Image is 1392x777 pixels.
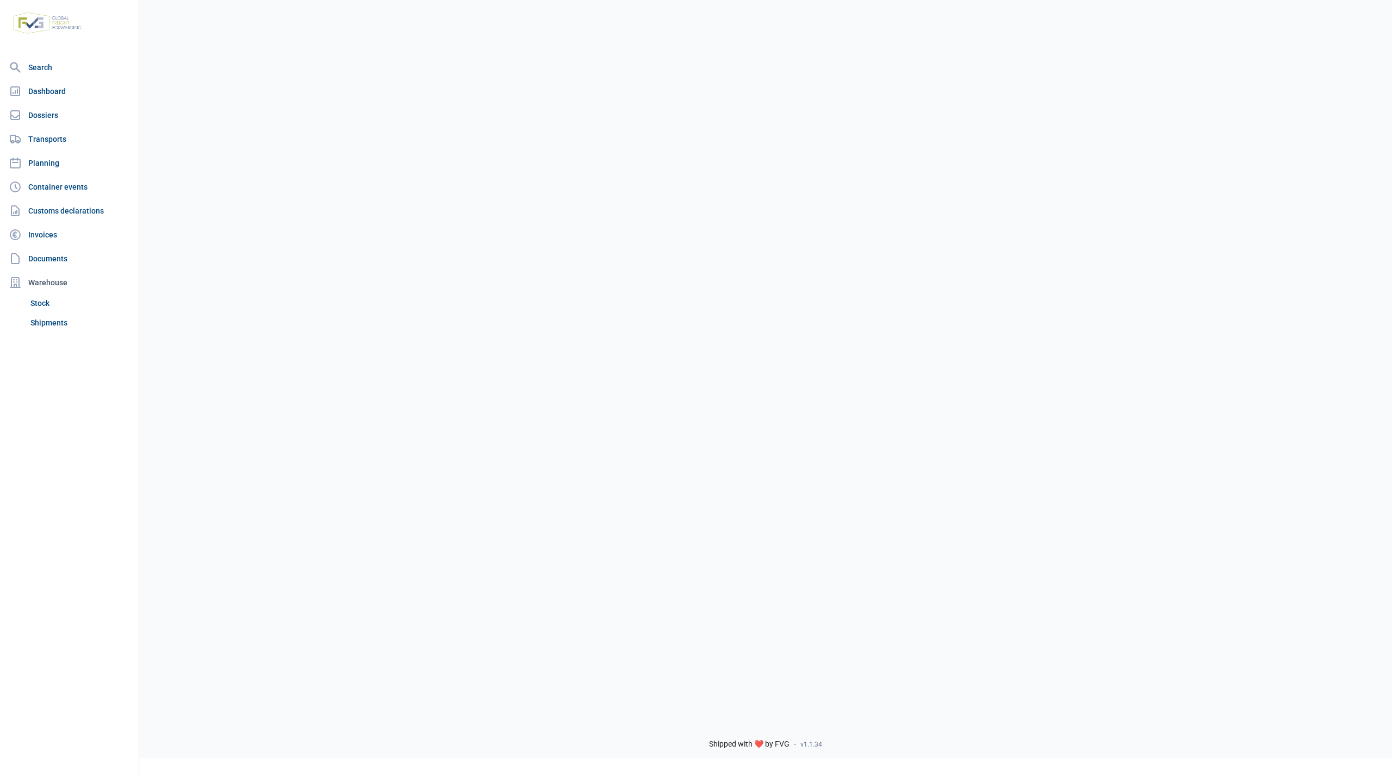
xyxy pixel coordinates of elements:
a: Shipments [26,313,134,333]
a: Planning [4,152,134,174]
div: Warehouse [4,272,134,293]
img: FVG - Global freight forwarding [9,8,86,38]
a: Dossiers [4,104,134,126]
a: Customs declarations [4,200,134,222]
a: Stock [26,293,134,313]
a: Invoices [4,224,134,246]
a: Dashboard [4,80,134,102]
span: v1.1.34 [800,740,822,749]
a: Search [4,57,134,78]
span: - [794,740,796,749]
a: Transports [4,128,134,150]
a: Container events [4,176,134,198]
span: Shipped with ❤️ by FVG [709,740,790,749]
a: Documents [4,248,134,270]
